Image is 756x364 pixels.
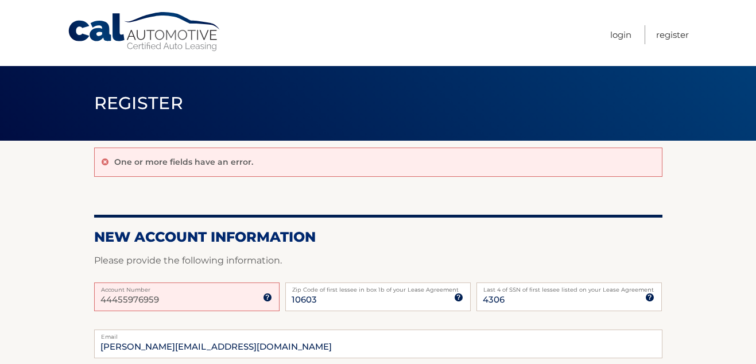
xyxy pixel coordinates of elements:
[94,282,280,311] input: Account Number
[94,282,280,292] label: Account Number
[610,25,631,44] a: Login
[114,157,253,167] p: One or more fields have an error.
[94,253,662,269] p: Please provide the following information.
[285,282,471,292] label: Zip Code of first lessee in box 1b of your Lease Agreement
[476,282,662,311] input: SSN or EIN (last 4 digits only)
[476,282,662,292] label: Last 4 of SSN of first lessee listed on your Lease Agreement
[67,11,222,52] a: Cal Automotive
[94,229,662,246] h2: New Account Information
[94,330,662,358] input: Email
[94,92,184,114] span: Register
[94,330,662,339] label: Email
[454,293,463,302] img: tooltip.svg
[656,25,689,44] a: Register
[285,282,471,311] input: Zip Code
[263,293,272,302] img: tooltip.svg
[645,293,654,302] img: tooltip.svg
